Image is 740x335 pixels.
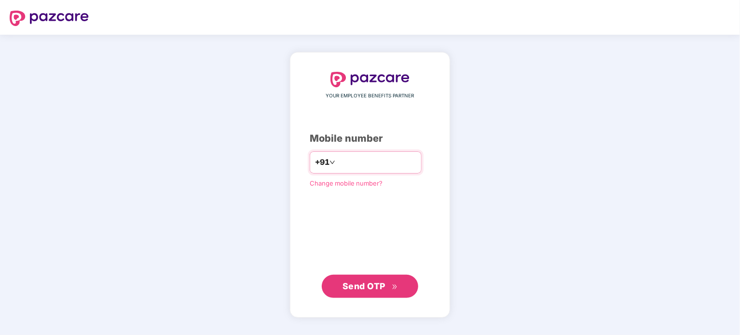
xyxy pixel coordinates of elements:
[315,156,329,168] span: +91
[10,11,89,26] img: logo
[343,281,385,291] span: Send OTP
[310,179,383,187] a: Change mobile number?
[322,275,418,298] button: Send OTPdouble-right
[392,284,398,290] span: double-right
[310,131,430,146] div: Mobile number
[329,160,335,165] span: down
[330,72,410,87] img: logo
[326,92,414,100] span: YOUR EMPLOYEE BENEFITS PARTNER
